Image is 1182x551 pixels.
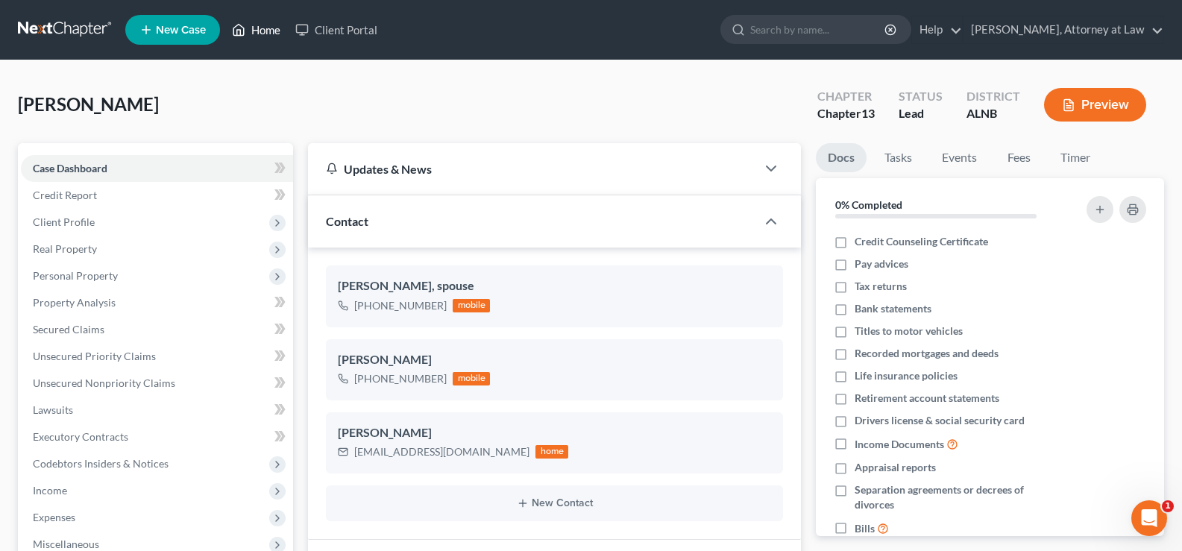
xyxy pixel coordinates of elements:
[966,105,1020,122] div: ALNB
[33,511,75,523] span: Expenses
[33,350,156,362] span: Unsecured Priority Claims
[156,25,206,36] span: New Case
[855,279,907,294] span: Tax returns
[33,189,97,201] span: Credit Report
[33,323,104,336] span: Secured Claims
[33,403,73,416] span: Lawsuits
[326,214,368,228] span: Contact
[855,346,999,361] span: Recorded mortgages and deeds
[33,242,97,255] span: Real Property
[21,343,293,370] a: Unsecured Priority Claims
[855,301,931,316] span: Bank statements
[535,445,568,459] div: home
[354,298,447,313] div: [PHONE_NUMBER]
[338,497,771,509] button: New Contact
[338,351,771,369] div: [PERSON_NAME]
[835,198,902,211] strong: 0% Completed
[750,16,887,43] input: Search by name...
[855,413,1025,428] span: Drivers license & social security card
[21,316,293,343] a: Secured Claims
[912,16,962,43] a: Help
[855,324,963,339] span: Titles to motor vehicles
[338,424,771,442] div: [PERSON_NAME]
[33,162,107,174] span: Case Dashboard
[855,437,944,452] span: Income Documents
[1049,143,1102,172] a: Timer
[21,397,293,424] a: Lawsuits
[18,93,159,115] span: [PERSON_NAME]
[855,391,999,406] span: Retirement account statements
[33,457,169,470] span: Codebtors Insiders & Notices
[33,215,95,228] span: Client Profile
[354,371,447,386] div: [PHONE_NUMBER]
[21,424,293,450] a: Executory Contracts
[326,161,738,177] div: Updates & News
[966,88,1020,105] div: District
[21,155,293,182] a: Case Dashboard
[855,460,936,475] span: Appraisal reports
[453,299,490,312] div: mobile
[899,88,943,105] div: Status
[855,234,988,249] span: Credit Counseling Certificate
[817,88,875,105] div: Chapter
[1044,88,1146,122] button: Preview
[354,444,529,459] div: [EMAIL_ADDRESS][DOMAIN_NAME]
[873,143,924,172] a: Tasks
[855,482,1064,512] span: Separation agreements or decrees of divorces
[861,106,875,120] span: 13
[855,368,958,383] span: Life insurance policies
[33,269,118,282] span: Personal Property
[899,105,943,122] div: Lead
[817,105,875,122] div: Chapter
[338,277,771,295] div: [PERSON_NAME], spouse
[816,143,867,172] a: Docs
[930,143,989,172] a: Events
[288,16,385,43] a: Client Portal
[453,372,490,385] div: mobile
[1162,500,1174,512] span: 1
[21,182,293,209] a: Credit Report
[33,377,175,389] span: Unsecured Nonpriority Claims
[963,16,1163,43] a: [PERSON_NAME], Attorney at Law
[855,256,908,271] span: Pay advices
[33,296,116,309] span: Property Analysis
[224,16,288,43] a: Home
[995,143,1043,172] a: Fees
[1131,500,1167,536] iframe: Intercom live chat
[33,430,128,443] span: Executory Contracts
[21,289,293,316] a: Property Analysis
[855,521,875,536] span: Bills
[33,538,99,550] span: Miscellaneous
[21,370,293,397] a: Unsecured Nonpriority Claims
[33,484,67,497] span: Income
